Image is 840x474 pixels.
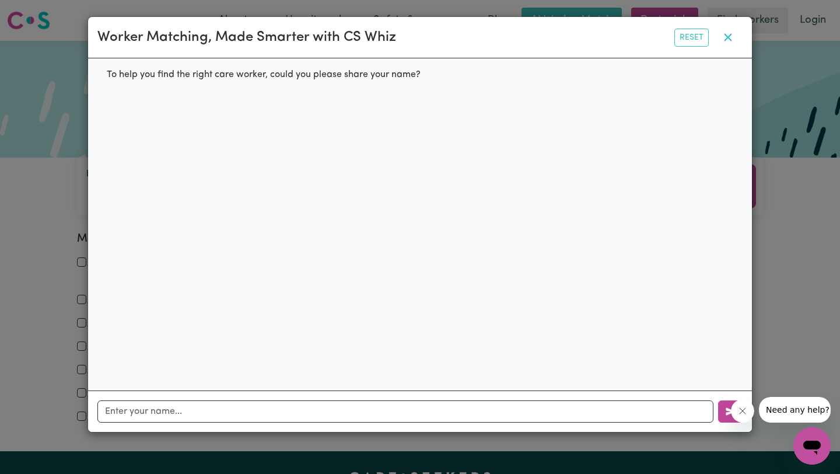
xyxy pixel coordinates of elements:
iframe: Button to launch messaging window [793,427,831,465]
input: Enter your name... [97,400,713,423]
iframe: Close message [731,399,754,423]
div: Worker Matching, Made Smarter with CS Whiz [97,27,396,48]
iframe: Message from company [759,397,831,423]
div: To help you find the right care worker, could you please share your name? [97,58,430,91]
button: Reset [674,29,709,47]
